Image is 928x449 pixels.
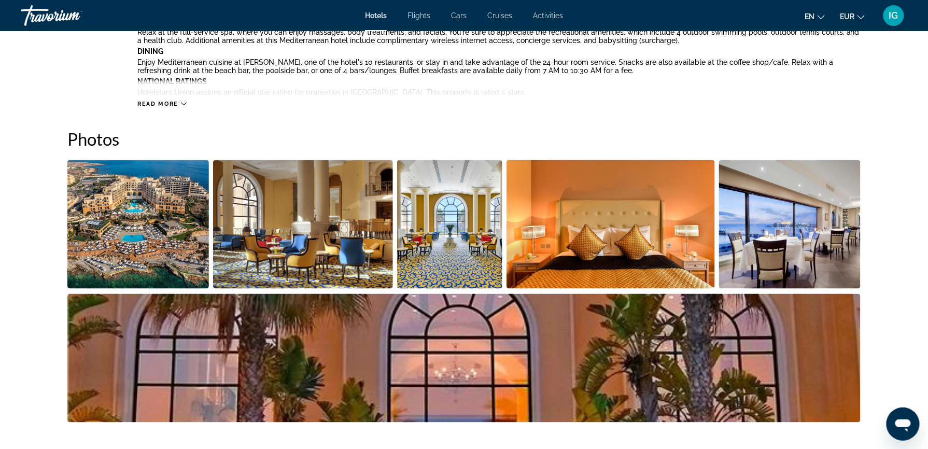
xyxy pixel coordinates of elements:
[487,11,512,20] a: Cruises
[533,11,563,20] a: Activities
[137,58,861,75] p: Enjoy Mediterranean cuisine at [PERSON_NAME], one of the hotel's 10 restaurants, or stay in and t...
[137,47,163,55] b: Dining
[805,9,825,24] button: Change language
[137,77,207,86] b: National Ratings
[507,160,715,289] button: Open full-screen image slider
[137,100,187,108] button: Read more
[840,12,855,21] span: EUR
[67,129,861,149] h2: Photos
[67,160,209,289] button: Open full-screen image slider
[137,28,861,45] p: Relax at the full-service spa, where you can enjoy massages, body treatments, and facials. You're...
[21,2,124,29] a: Travorium
[887,408,920,441] iframe: Button to launch messaging window
[67,293,861,423] button: Open full-screen image slider
[889,10,898,21] span: IG
[719,160,861,289] button: Open full-screen image slider
[805,12,815,21] span: en
[365,11,387,20] a: Hotels
[213,160,393,289] button: Open full-screen image slider
[397,160,502,289] button: Open full-screen image slider
[67,17,111,95] div: Description
[880,5,907,26] button: User Menu
[840,9,865,24] button: Change currency
[137,101,178,107] span: Read more
[407,11,430,20] a: Flights
[451,11,467,20] a: Cars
